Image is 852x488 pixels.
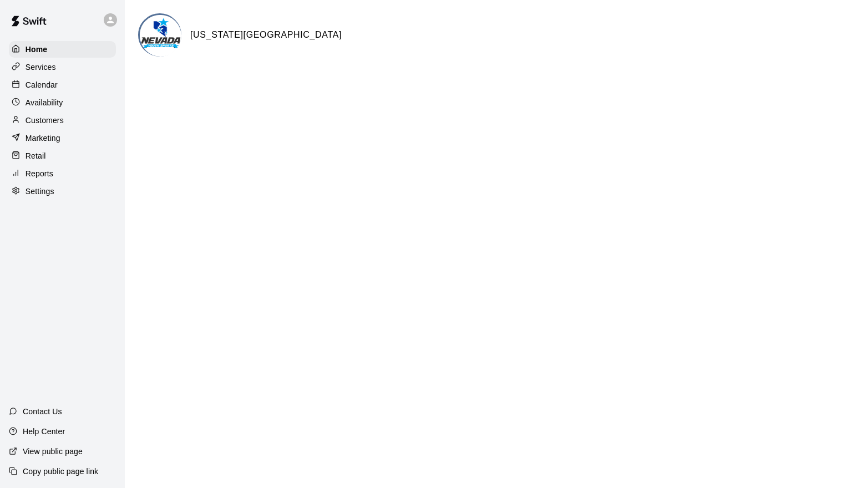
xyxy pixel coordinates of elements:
[23,446,83,457] p: View public page
[9,59,116,75] a: Services
[9,112,116,129] a: Customers
[23,406,62,417] p: Contact Us
[23,466,98,477] p: Copy public page link
[26,186,54,197] p: Settings
[9,130,116,146] a: Marketing
[26,168,53,179] p: Reports
[9,183,116,200] a: Settings
[190,28,342,42] h6: [US_STATE][GEOGRAPHIC_DATA]
[9,165,116,182] a: Reports
[26,97,63,108] p: Availability
[9,148,116,164] a: Retail
[23,426,65,437] p: Help Center
[26,115,64,126] p: Customers
[9,94,116,111] a: Availability
[26,44,48,55] p: Home
[9,41,116,58] a: Home
[26,62,56,73] p: Services
[140,15,181,57] img: Nevada Youth Sports Center logo
[9,77,116,93] a: Calendar
[26,79,58,90] p: Calendar
[26,133,60,144] p: Marketing
[26,150,46,161] p: Retail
